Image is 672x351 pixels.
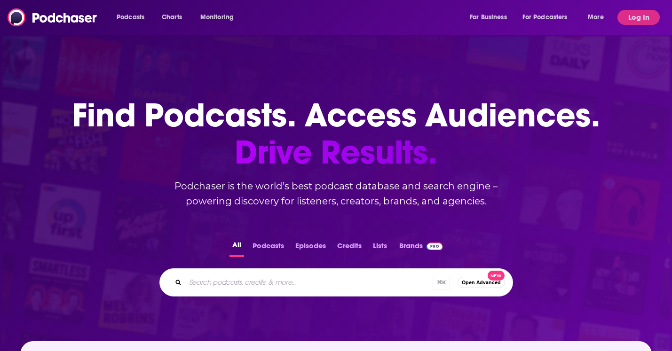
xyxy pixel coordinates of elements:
[200,11,234,24] span: Monitoring
[185,275,433,290] input: Search podcasts, credits, & more...
[110,10,157,25] button: open menu
[72,134,600,171] span: Drive Results.
[617,10,660,25] button: Log In
[458,277,505,288] button: Open AdvancedNew
[427,242,443,250] img: Podchaser Pro
[334,239,364,257] button: Credits
[488,271,505,281] span: New
[194,10,246,25] button: open menu
[162,11,182,24] span: Charts
[8,8,98,26] img: Podchaser - Follow, Share and Rate Podcasts
[462,280,501,285] span: Open Advanced
[463,10,519,25] button: open menu
[250,239,287,257] button: Podcasts
[229,239,244,257] button: All
[156,10,188,25] a: Charts
[293,239,329,257] button: Episodes
[72,97,600,171] h1: Find Podcasts. Access Audiences.
[433,276,450,289] span: ⌘ K
[588,11,604,24] span: More
[522,11,568,24] span: For Podcasters
[159,268,513,296] div: Search podcasts, credits, & more...
[148,179,524,209] h2: Podchaser is the world’s best podcast database and search engine – powering discovery for listene...
[470,11,507,24] span: For Business
[399,239,443,257] a: BrandsPodchaser Pro
[117,11,144,24] span: Podcasts
[581,10,616,25] button: open menu
[370,239,390,257] button: Lists
[516,10,581,25] button: open menu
